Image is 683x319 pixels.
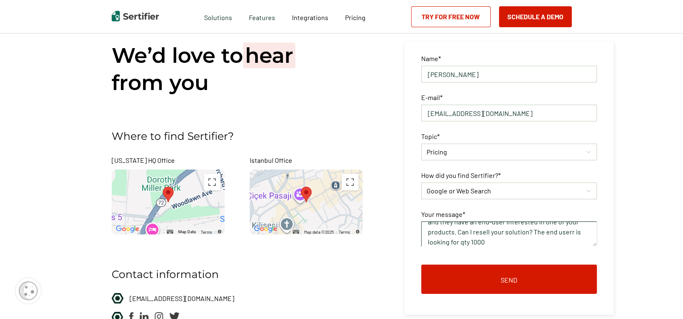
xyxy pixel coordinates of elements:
img: Google [252,224,279,234]
span: Pricing [427,148,447,156]
input: Name [421,66,597,82]
span: Google or Web Search [427,187,491,195]
button: Send [421,265,597,294]
a: Pricing [345,11,366,22]
p: Where to find Sertifier? [112,128,333,144]
img: List Icon [112,293,123,304]
p: Contact information [112,266,333,283]
span: Pricing [345,13,366,21]
a: Integrations [292,11,328,22]
a: Terms [201,229,212,234]
a: Open this area in Google Maps (opens a new window) [252,224,279,234]
span: E-mail* [421,92,443,103]
span: Your message* [421,209,465,219]
span: How did you find Sertifier?* [421,170,501,180]
span: hear [243,43,295,68]
a: [EMAIL_ADDRESS][DOMAIN_NAME] [130,293,234,304]
span: [EMAIL_ADDRESS][DOMAIN_NAME] [130,294,234,302]
a: Try for Free Now [411,6,491,27]
button: Schedule a Demo [499,6,572,27]
button: Toggle fullscreen view [342,174,358,190]
h1: We’d love to from you [112,42,333,96]
a: Open this area in Google Maps (opens a new window) [114,224,141,234]
button: Map Data [178,229,196,235]
span: [US_STATE] HQ Office [112,155,225,165]
a: Report errors in the road map or imagery to Google [217,229,222,234]
img: Google [114,224,141,234]
iframe: Chat Widget [641,279,683,319]
span: Map data ©2025 [304,229,334,234]
span: Features [249,11,275,22]
span: Name* [421,53,441,64]
input: E-mail [421,105,597,121]
span: Integrations [292,13,328,21]
button: Keyboard shortcuts [293,229,299,235]
span: Istanbul Office [250,155,363,165]
a: Terms [339,229,350,234]
a: Report errors in the road map or imagery to Google [355,229,360,234]
span: Send [501,277,517,283]
span: Solutions [204,11,232,22]
img: Cookie Popup Icon [19,281,38,300]
img: Sertifier | Digital Credentialing Platform [112,11,159,21]
span: Topic* [421,131,440,141]
button: Toggle fullscreen view [204,174,220,190]
button: Keyboard shortcuts [167,229,173,235]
